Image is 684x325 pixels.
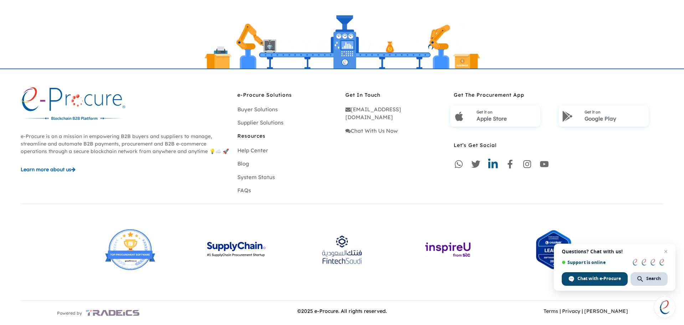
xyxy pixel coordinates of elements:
[57,310,82,316] span: Powered by
[237,174,275,181] a: System Status
[477,115,537,123] p: Apple Store
[345,91,447,95] div: Get In Touch
[21,87,125,122] img: logo
[454,91,663,95] div: Get The Procurement App
[237,119,283,126] a: Supplier Solutions
[662,247,670,256] span: Close chat
[646,275,661,282] span: Search
[345,127,398,134] a: Chat With Us Now
[562,249,668,254] span: Questions? Chat with us!
[237,91,339,95] div: e-Procure Solutions
[86,306,139,320] img: powered-logo
[21,166,230,173] a: Learn more about us
[584,308,628,314] a: [PERSON_NAME]
[562,272,628,286] div: Chat with e-Procure
[237,106,278,113] a: Buyer Solutions
[454,142,663,145] div: Let’s Get Social
[297,308,387,314] span: © 2025 e-Procure. All rights reserved.
[237,187,251,194] a: FAQs
[577,275,621,282] span: Chat with e-Procure
[562,308,580,314] a: Privacy
[585,115,645,123] p: Google Play
[631,272,668,286] div: Search
[654,296,675,318] div: Open chat
[21,133,230,155] p: e-Procure is on a mission in empowering B2B buyers and suppliers to manage, streamline and automa...
[202,12,482,68] img: Footer Animation
[477,107,537,115] p: Get it on
[237,147,268,154] a: Help Center
[345,106,401,121] a: [EMAIL_ADDRESS][DOMAIN_NAME]
[508,308,663,315] p: | |
[544,308,558,314] a: Terms
[21,166,71,173] span: Learn more about us
[237,132,339,136] div: Resources
[237,160,249,167] a: Blog
[562,260,628,265] span: Support is online
[585,107,645,115] p: Get it on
